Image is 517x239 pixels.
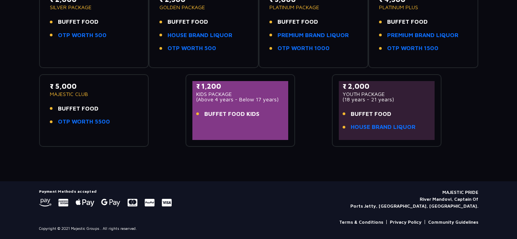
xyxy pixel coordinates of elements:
p: MAJESTIC CLUB [50,91,138,97]
span: BUFFET FOOD [277,18,318,26]
span: BUFFET FOOD KIDS [204,110,259,119]
a: OTP WORTH 5500 [58,117,110,126]
span: BUFFET FOOD [351,110,391,119]
a: Privacy Policy [390,219,422,226]
span: BUFFET FOOD [167,18,208,26]
a: OTP WORTH 1500 [387,44,438,53]
p: PLATINUM PACKAGE [269,5,358,10]
a: PREMIUM BRAND LIQUOR [277,31,349,40]
a: HOUSE BRAND LIQUOR [351,123,415,132]
span: BUFFET FOOD [58,104,98,113]
p: (Above 4 years - Below 17 years) [196,97,285,102]
a: PREMIUM BRAND LIQUOR [387,31,458,40]
h5: Payment Methods accepted [39,189,172,193]
span: BUFFET FOOD [58,18,98,26]
p: (18 years - 21 years) [343,97,431,102]
a: HOUSE BRAND LIQUOR [167,31,232,40]
a: OTP WORTH 500 [58,31,107,40]
a: Terms & Conditions [339,219,383,226]
p: KIDS PACKAGE [196,91,285,97]
p: Copyright © 2021 Majestic Groups . All rights reserved. [39,226,137,231]
p: ₹ 5,000 [50,81,138,91]
a: OTP WORTH 1000 [277,44,330,53]
a: OTP WORTH 500 [167,44,216,53]
p: MAJESTIC PRIDE River Mandovi, Captain Of Ports Jetty, [GEOGRAPHIC_DATA], [GEOGRAPHIC_DATA]. [350,189,478,210]
p: GOLDEN PACKAGE [159,5,248,10]
p: YOUTH PACKAGE [343,91,431,97]
span: BUFFET FOOD [387,18,428,26]
p: ₹ 2,000 [343,81,431,91]
a: Community Guidelines [428,219,478,226]
p: PLATINUM PLUS [379,5,468,10]
p: ₹ 1,200 [196,81,285,91]
p: SILVER PACKAGE [50,5,138,10]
